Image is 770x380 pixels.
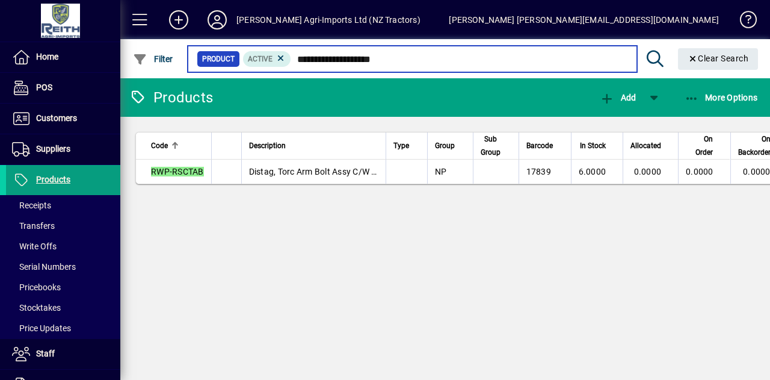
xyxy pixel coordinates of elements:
[249,139,378,152] div: Description
[36,349,55,358] span: Staff
[481,132,511,159] div: Sub Group
[151,139,168,152] span: Code
[685,93,758,102] span: More Options
[526,139,553,152] span: Barcode
[12,282,61,292] span: Pricebooks
[579,139,617,152] div: In Stock
[481,132,500,159] span: Sub Group
[36,52,58,61] span: Home
[133,54,173,64] span: Filter
[731,2,755,42] a: Knowledge Base
[600,93,636,102] span: Add
[597,87,639,108] button: Add
[6,134,120,164] a: Suppliers
[630,139,661,152] span: Allocated
[682,87,761,108] button: More Options
[130,48,176,70] button: Filter
[393,139,420,152] div: Type
[6,216,120,236] a: Transfers
[526,167,551,176] span: 17839
[12,262,76,272] span: Serial Numbers
[6,42,120,72] a: Home
[12,303,61,313] span: Stocktakes
[36,175,70,184] span: Products
[6,277,120,297] a: Pricebooks
[678,48,759,70] button: Clear
[686,167,713,176] span: 0.0000
[249,139,286,152] span: Description
[36,83,52,92] span: POS
[249,167,424,176] span: Distag, Torc Arm Bolt Assy C/W Taper Bushes
[6,104,120,134] a: Customers
[435,167,447,176] span: NP
[36,113,77,123] span: Customers
[6,73,120,103] a: POS
[129,88,213,107] div: Products
[6,339,120,369] a: Staff
[435,139,455,152] span: Group
[36,144,70,154] span: Suppliers
[159,9,198,31] button: Add
[12,201,51,210] span: Receipts
[449,10,719,30] div: [PERSON_NAME] [PERSON_NAME][EMAIL_ADDRESS][DOMAIN_NAME]
[6,257,120,277] a: Serial Numbers
[630,139,672,152] div: Allocated
[688,54,749,63] span: Clear Search
[580,139,606,152] span: In Stock
[236,10,420,30] div: [PERSON_NAME] Agri-Imports Ltd (NZ Tractors)
[6,236,120,257] a: Write Offs
[198,9,236,31] button: Profile
[151,167,204,176] em: RWP-RSCTAB
[579,167,606,176] span: 6.0000
[435,139,466,152] div: Group
[6,195,120,216] a: Receipts
[12,241,57,251] span: Write Offs
[6,297,120,318] a: Stocktakes
[6,318,120,338] a: Price Updates
[202,53,235,65] span: Product
[686,132,713,159] span: On Order
[393,139,409,152] span: Type
[151,139,204,152] div: Code
[634,167,662,176] span: 0.0000
[526,139,564,152] div: Barcode
[248,55,273,63] span: Active
[686,132,724,159] div: On Order
[12,323,71,333] span: Price Updates
[12,221,55,231] span: Transfers
[243,51,291,67] mat-chip: Activation Status: Active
